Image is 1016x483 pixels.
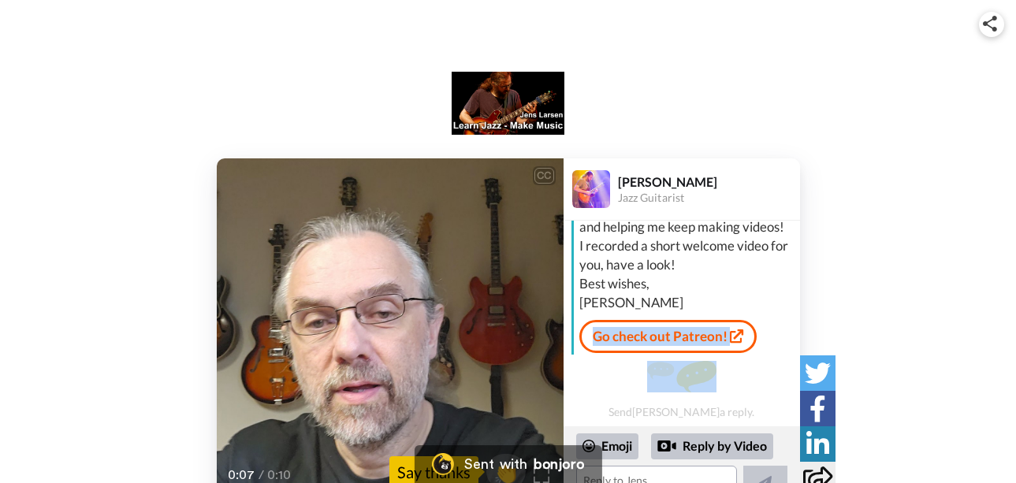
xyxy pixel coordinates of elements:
a: Go check out Patreon! [579,320,757,353]
div: [PERSON_NAME] [618,174,799,189]
img: message.svg [647,361,716,392]
img: logo [452,72,564,135]
div: Hi [PERSON_NAME], Thank you for supporting the channel and helping me keep making videos! I recor... [579,161,796,312]
img: ic_share.svg [983,16,997,32]
div: Emoji [576,433,638,459]
div: CC [534,168,554,184]
div: bonjoro [534,457,584,471]
img: Bonjoro Logo [431,453,453,475]
div: Reply by Video [651,433,773,460]
div: Send [PERSON_NAME] a reply. [564,361,800,418]
div: Sent with [464,457,527,471]
div: Jazz Guitarist [618,191,799,205]
div: Reply by Video [657,437,676,455]
a: Bonjoro LogoSent withbonjoro [414,445,601,483]
img: Profile Image [572,170,610,208]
